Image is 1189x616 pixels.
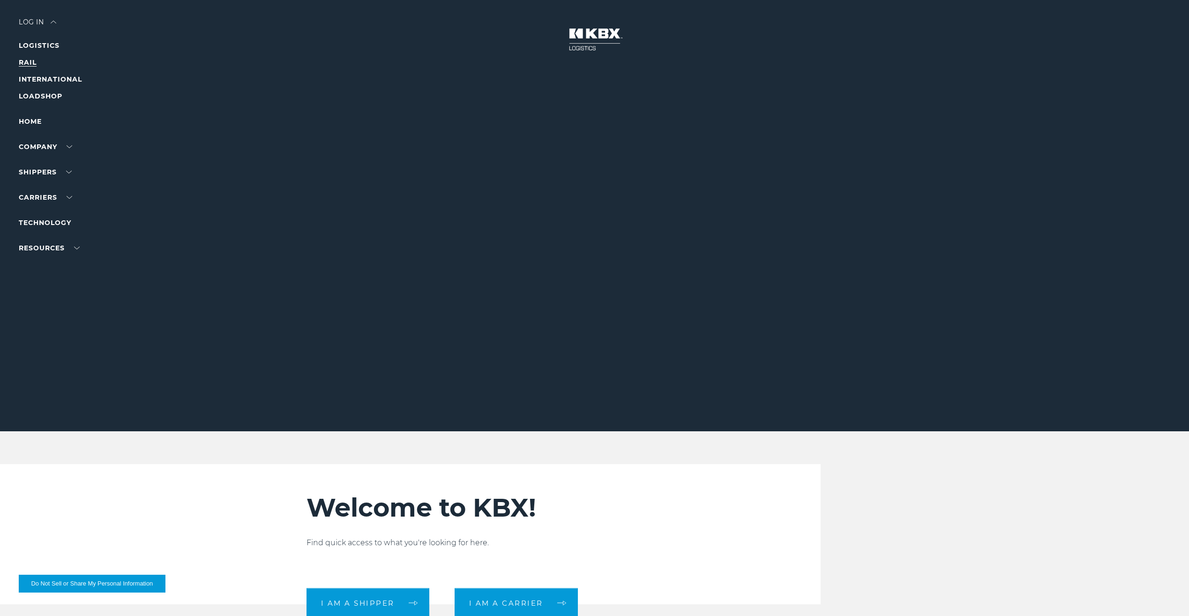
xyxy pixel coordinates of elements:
a: Carriers [19,193,72,202]
a: SHIPPERS [19,168,72,176]
span: I am a carrier [469,600,543,607]
img: kbx logo [560,19,630,60]
button: Do Not Sell or Share My Personal Information [19,575,165,593]
a: INTERNATIONAL [19,75,82,83]
a: RESOURCES [19,244,80,252]
a: Company [19,143,72,151]
span: I am a shipper [321,600,395,607]
a: Technology [19,218,71,227]
p: Find quick access to what you're looking for here. [307,537,842,548]
h2: Welcome to KBX! [307,492,842,523]
div: Log in [19,19,56,32]
iframe: Chat Widget [1142,571,1189,616]
a: RAIL [19,58,37,67]
a: LOADSHOP [19,92,62,100]
a: Home [19,117,42,126]
a: LOGISTICS [19,41,60,50]
img: arrow [51,21,56,23]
